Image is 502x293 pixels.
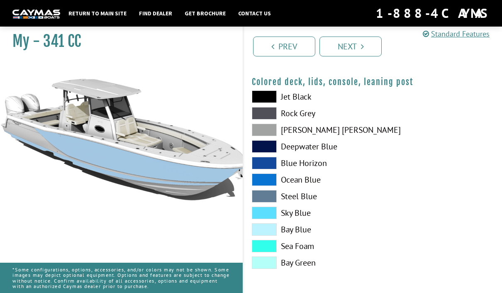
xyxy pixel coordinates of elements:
[12,10,60,18] img: white-logo-c9c8dbefe5ff5ceceb0f0178aa75bf4bb51f6bca0971e226c86eb53dfe498488.png
[376,4,490,22] div: 1-888-4CAYMAS
[253,37,315,56] a: Prev
[252,256,365,269] label: Bay Green
[423,29,490,39] a: Standard Features
[252,190,365,203] label: Steel Blue
[180,8,230,19] a: Get Brochure
[252,157,365,169] label: Blue Horizon
[319,37,382,56] a: Next
[135,8,176,19] a: Find Dealer
[251,35,502,56] ul: Pagination
[252,124,365,136] label: [PERSON_NAME] [PERSON_NAME]
[252,77,494,87] h4: Colored deck, lids, console, leaning post
[64,8,131,19] a: Return to main site
[252,173,365,186] label: Ocean Blue
[252,90,365,103] label: Jet Black
[252,140,365,153] label: Deepwater Blue
[252,240,365,252] label: Sea Foam
[252,223,365,236] label: Bay Blue
[252,107,365,120] label: Rock Grey
[12,32,222,51] h1: My - 341 CC
[234,8,275,19] a: Contact Us
[12,263,230,293] p: *Some configurations, options, accessories, and/or colors may not be shown. Some images may depic...
[252,207,365,219] label: Sky Blue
